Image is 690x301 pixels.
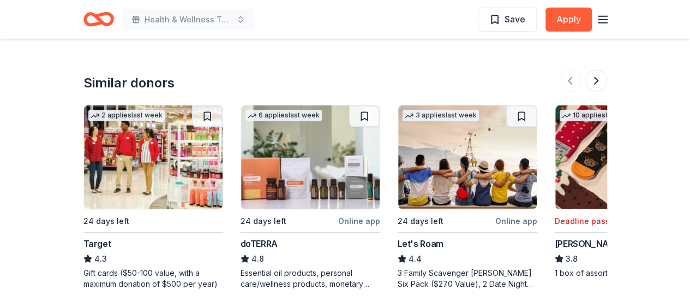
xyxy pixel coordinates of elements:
img: Image for Let's Roam [398,105,537,209]
button: Apply [545,8,592,32]
button: Save [478,8,537,32]
div: Gift cards ($50-100 value, with a maximum donation of $500 per year) [83,268,223,290]
span: 4.8 [251,252,264,265]
a: Home [83,7,114,32]
div: Essential oil products, personal care/wellness products, monetary donations [241,268,380,290]
span: 3.8 [566,252,578,265]
span: 4.3 [94,252,107,265]
div: Online app [495,214,537,228]
span: Health & Wellness Teen summit [145,13,232,26]
img: Image for doTERRA [241,105,380,209]
button: Health & Wellness Teen summit [123,9,254,31]
div: doTERRA [241,237,278,250]
div: 24 days left [83,215,129,228]
div: Target [83,237,111,250]
div: [PERSON_NAME]'s Crazy Socks [555,237,685,250]
div: 10 applies last week [560,110,639,121]
span: Save [505,12,525,26]
div: Online app [338,214,380,228]
div: 2 applies last week [88,110,165,121]
div: 3 applies last week [403,110,479,121]
div: 24 days left [398,215,443,228]
div: 3 Family Scavenger [PERSON_NAME] Six Pack ($270 Value), 2 Date Night Scavenger [PERSON_NAME] Two ... [398,268,537,290]
span: 4.4 [409,252,422,265]
a: Image for Target2 applieslast week24 days leftTarget4.3Gift cards ($50-100 value, with a maximum ... [83,105,223,290]
a: Image for doTERRA6 applieslast week24 days leftOnline appdoTERRA4.8Essential oil products, person... [241,105,380,290]
div: 6 applies last week [245,110,322,121]
div: 24 days left [241,215,286,228]
div: Similar donors [83,74,175,92]
a: Image for Let's Roam3 applieslast week24 days leftOnline appLet's Roam4.43 Family Scavenger [PERS... [398,105,537,290]
div: Let's Roam [398,237,443,250]
div: Deadline passed [555,215,620,228]
img: Image for Target [84,105,223,209]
